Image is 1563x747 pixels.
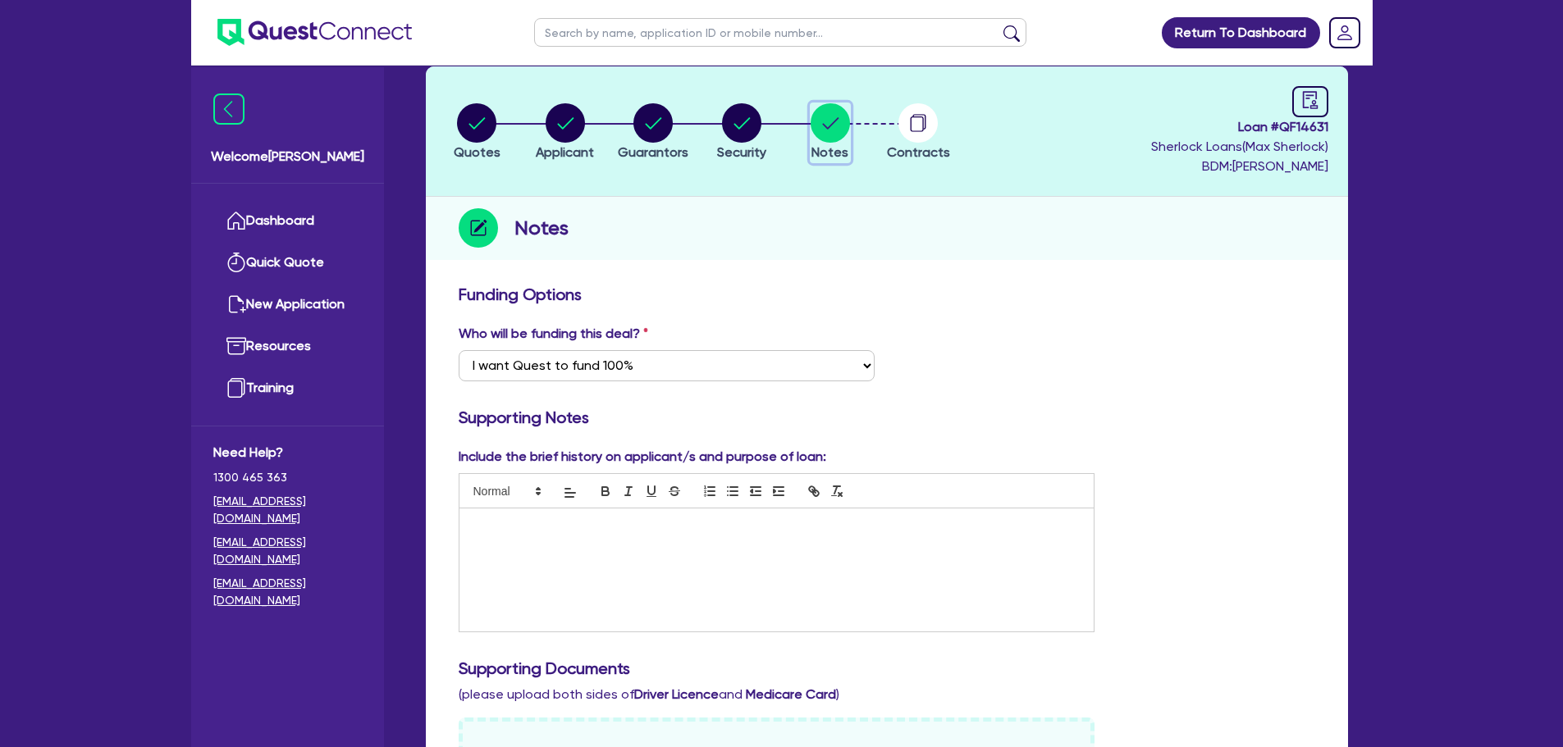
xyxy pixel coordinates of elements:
a: New Application [213,284,362,326]
img: quest-connect-logo-blue [217,19,412,46]
button: Security [716,102,767,163]
img: new-application [226,294,246,314]
h3: Funding Options [459,285,1315,304]
img: training [226,378,246,398]
a: Resources [213,326,362,367]
button: Contracts [886,102,951,163]
img: quick-quote [226,253,246,272]
b: Driver Licence [634,686,719,702]
a: [EMAIL_ADDRESS][DOMAIN_NAME] [213,575,362,609]
a: Dashboard [213,200,362,242]
button: Applicant [535,102,595,163]
a: audit [1292,86,1328,117]
span: Contracts [887,144,950,160]
span: Notes [811,144,848,160]
span: Security [717,144,766,160]
a: [EMAIL_ADDRESS][DOMAIN_NAME] [213,493,362,527]
span: Guarantors [618,144,688,160]
img: icon-menu-close [213,93,245,125]
a: Quick Quote [213,242,362,284]
span: Loan # QF14631 [1151,117,1328,137]
span: 1300 465 363 [213,469,362,486]
button: Quotes [453,102,501,163]
span: (please upload both sides of and ) [459,686,839,702]
h2: Notes [514,213,569,243]
a: [EMAIL_ADDRESS][DOMAIN_NAME] [213,534,362,568]
img: step-icon [459,208,498,248]
span: Quotes [454,144,500,160]
label: Who will be funding this deal? [459,324,648,344]
label: Include the brief history on applicant/s and purpose of loan: [459,447,826,467]
a: Training [213,367,362,409]
img: resources [226,336,246,356]
span: BDM: [PERSON_NAME] [1151,157,1328,176]
span: Sherlock Loans ( Max Sherlock ) [1151,139,1328,154]
span: Welcome [PERSON_NAME] [211,147,364,166]
h3: Supporting Notes [459,408,1315,427]
button: Notes [810,102,851,163]
button: Guarantors [617,102,689,163]
span: audit [1301,91,1319,109]
input: Search by name, application ID or mobile number... [534,18,1026,47]
b: Medicare Card [746,686,836,702]
span: Need Help? [213,443,362,462]
h3: Supporting Documents [459,658,1315,678]
a: Return To Dashboard [1162,17,1320,48]
span: Applicant [536,144,594,160]
a: Dropdown toggle [1323,11,1366,54]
